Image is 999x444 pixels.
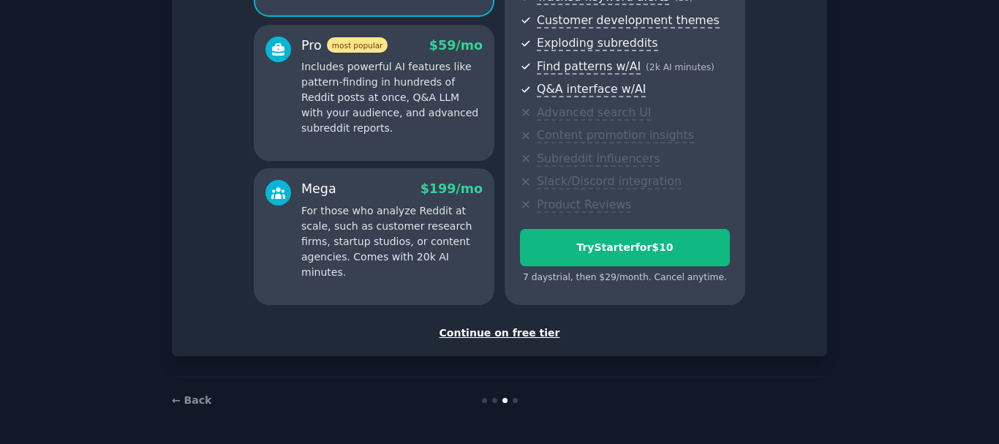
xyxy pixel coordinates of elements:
[187,326,812,341] div: Continue on free tier
[537,59,641,75] span: Find patterns w/AI
[537,128,694,143] span: Content promotion insights
[301,203,483,280] p: For those who analyze Reddit at scale, such as customer research firms, startup studios, or conte...
[537,105,651,121] span: Advanced search UI
[421,181,483,196] span: $ 199 /mo
[537,174,682,189] span: Slack/Discord integration
[301,37,388,55] div: Pro
[520,271,730,285] div: 7 days trial, then $ 29 /month . Cancel anytime.
[537,82,646,97] span: Q&A interface w/AI
[537,151,660,167] span: Subreddit influencers
[327,37,388,53] span: most popular
[537,13,720,29] span: Customer development themes
[301,59,483,136] p: Includes powerful AI features like pattern-finding in hundreds of Reddit posts at once, Q&A LLM w...
[646,62,715,72] span: ( 2k AI minutes )
[537,36,657,51] span: Exploding subreddits
[520,229,730,266] button: TryStarterfor$10
[172,394,211,406] a: ← Back
[301,180,336,198] div: Mega
[521,240,729,255] div: Try Starter for $10
[537,197,631,213] span: Product Reviews
[429,38,483,53] span: $ 59 /mo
